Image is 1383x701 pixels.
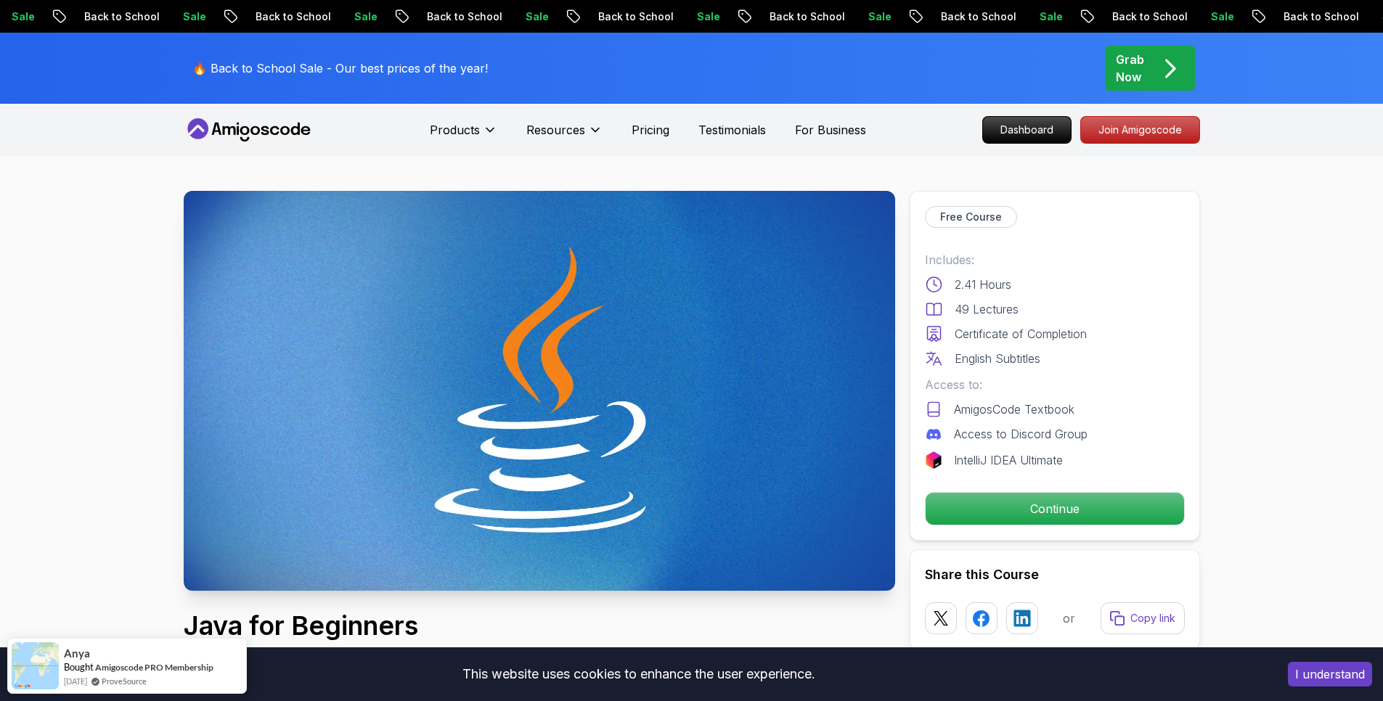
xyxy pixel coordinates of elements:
[430,121,497,150] button: Products
[925,565,1185,585] h2: Share this Course
[925,376,1185,393] p: Access to:
[954,425,1088,443] p: Access to Discord Group
[192,60,488,77] p: 🔥 Back to School Sale - Our best prices of the year!
[430,121,480,139] p: Products
[1130,611,1175,626] p: Copy link
[1081,117,1199,143] p: Join Amigoscode
[513,9,559,24] p: Sale
[1288,662,1372,686] button: Accept cookies
[684,9,730,24] p: Sale
[955,300,1019,318] p: 49 Lectures
[955,350,1040,367] p: English Subtitles
[1027,9,1073,24] p: Sale
[632,121,669,139] a: Pricing
[795,121,866,139] a: For Business
[95,662,213,673] a: Amigoscode PRO Membership
[64,675,87,687] span: [DATE]
[955,325,1087,343] p: Certificate of Completion
[71,9,170,24] p: Back to School
[526,121,585,139] p: Resources
[1101,602,1185,634] button: Copy link
[954,451,1063,469] p: IntelliJ IDEA Ultimate
[242,9,341,24] p: Back to School
[925,492,1185,525] button: Continue
[983,117,1071,143] p: Dashboard
[1270,9,1369,24] p: Back to School
[926,493,1184,525] p: Continue
[756,9,855,24] p: Back to School
[341,9,388,24] p: Sale
[955,276,1011,293] p: 2.41 Hours
[414,9,513,24] p: Back to School
[855,9,902,24] p: Sale
[940,210,1002,224] p: Free Course
[954,401,1074,418] p: AmigosCode Textbook
[64,661,94,673] span: Bought
[12,642,59,689] img: provesource social proof notification image
[102,675,147,687] a: ProveSource
[1080,116,1200,144] a: Join Amigoscode
[925,451,942,469] img: jetbrains logo
[925,251,1185,268] p: Includes:
[170,9,216,24] p: Sale
[1063,610,1075,627] p: or
[184,191,895,591] img: java-for-beginners_thumbnail
[11,658,1266,690] div: This website uses cookies to enhance the user experience.
[1116,51,1144,86] p: Grab Now
[982,116,1072,144] a: Dashboard
[64,647,90,660] span: Anya
[184,646,666,663] p: Beginner-friendly Java course for essential programming skills and application development
[526,121,603,150] button: Resources
[585,9,684,24] p: Back to School
[928,9,1027,24] p: Back to School
[1099,9,1198,24] p: Back to School
[698,121,766,139] a: Testimonials
[184,611,666,640] h1: Java for Beginners
[1198,9,1244,24] p: Sale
